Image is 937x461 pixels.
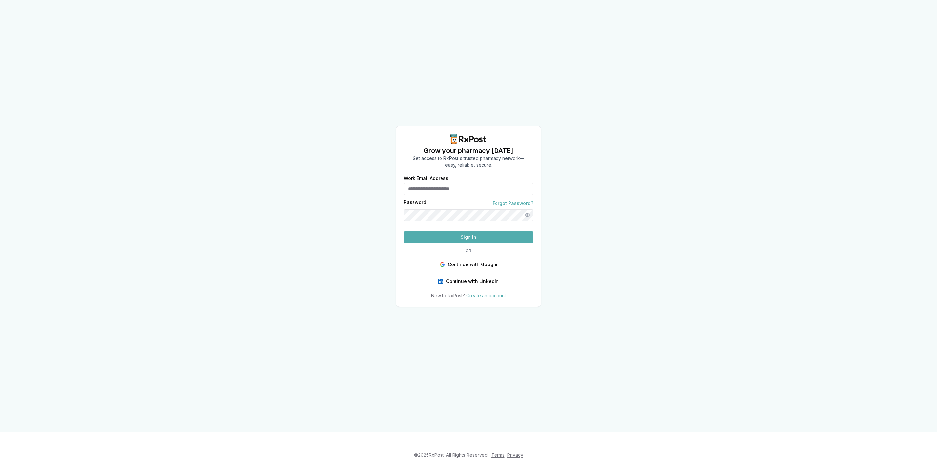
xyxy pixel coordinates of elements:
h1: Grow your pharmacy [DATE] [413,146,524,155]
p: Get access to RxPost's trusted pharmacy network— easy, reliable, secure. [413,155,524,168]
a: Create an account [466,293,506,298]
img: LinkedIn [438,279,443,284]
img: RxPost Logo [448,134,489,144]
span: OR [463,248,474,253]
a: Forgot Password? [493,200,533,207]
label: Work Email Address [404,176,533,181]
a: Privacy [507,452,523,458]
button: Show password [522,209,533,221]
a: Terms [491,452,505,458]
button: Continue with Google [404,259,533,270]
button: Sign In [404,231,533,243]
button: Continue with LinkedIn [404,276,533,287]
img: Google [440,262,445,267]
label: Password [404,200,426,207]
span: New to RxPost? [431,293,465,298]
